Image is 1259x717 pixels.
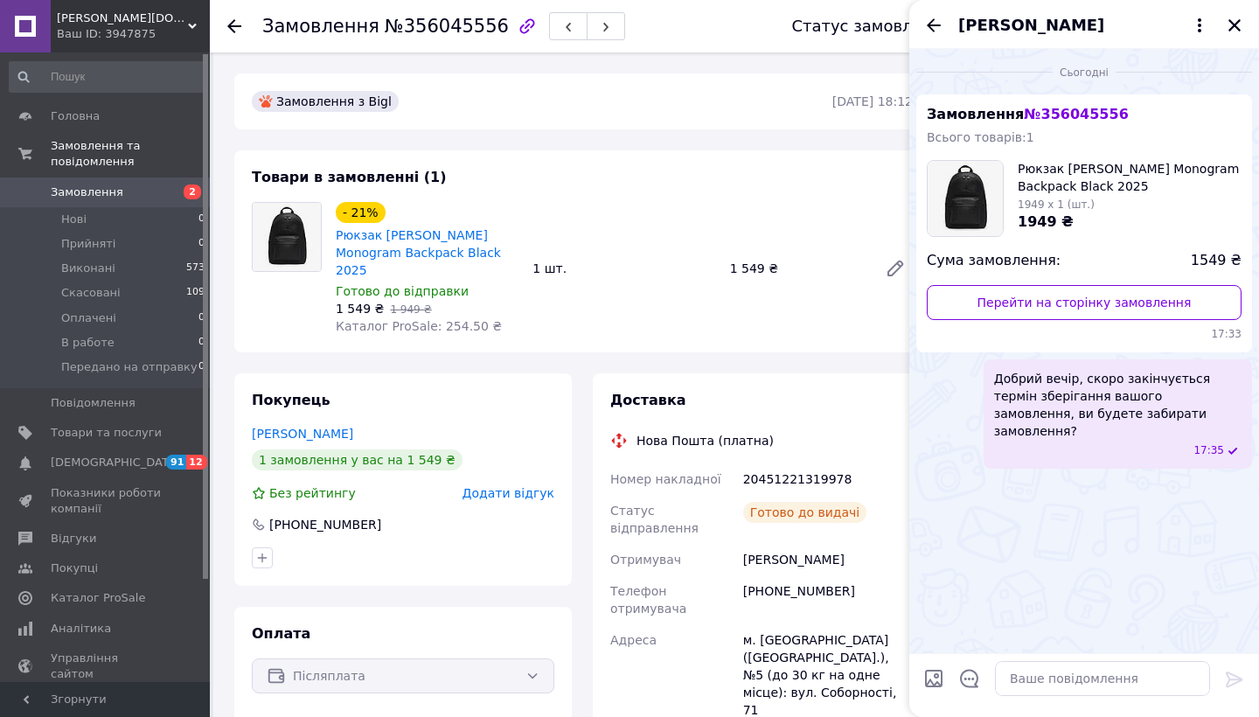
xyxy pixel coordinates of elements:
div: Ваш ID: 3947875 [57,26,210,42]
span: Товари та послуги [51,425,162,441]
div: 1 шт. [525,256,722,281]
span: Замовлення [927,106,1129,122]
button: Назад [923,15,944,36]
span: Передано на отправку [61,359,198,375]
span: Аналітика [51,621,111,637]
span: 573 [186,261,205,276]
span: Оплачені [61,310,116,326]
span: Оплата [252,625,310,642]
span: 12 [186,455,206,470]
span: 17:35 12.08.2025 [1193,443,1224,458]
a: Рюкзак [PERSON_NAME] Monogram Backpack Black 2025 [336,228,501,277]
span: 0 [198,335,205,351]
span: Замовлення [262,16,379,37]
span: Отримувач [610,553,681,567]
a: Перейти на сторінку замовлення [927,285,1242,320]
div: 1 549 ₴ [723,256,871,281]
span: [PERSON_NAME] [958,14,1104,37]
span: Повідомлення [51,395,136,411]
span: Адреса [610,633,657,647]
span: Додати відгук [463,486,554,500]
span: Управління сайтом [51,651,162,682]
span: Каталог ProSale [51,590,145,606]
span: Телефон отримувача [610,584,686,616]
img: 6752457494_w100_h100_ryukzak-jordan-monogram.jpg [928,161,1003,236]
span: 0 [198,236,205,252]
span: 1 549 ₴ [336,302,384,316]
span: Показники роботи компанії [51,485,162,517]
span: Прийняті [61,236,115,252]
div: 20451221319978 [740,463,916,495]
span: 0 [198,310,205,326]
span: Всього товарів: 1 [927,130,1034,144]
span: 2 [184,184,201,199]
span: Сума замовлення: [927,251,1061,271]
span: 109 [186,285,205,301]
span: Покупці [51,560,98,576]
span: Замовлення та повідомлення [51,138,210,170]
span: Номер накладної [610,472,721,486]
span: 17:33 12.08.2025 [927,327,1242,342]
a: [PERSON_NAME] [252,427,353,441]
div: Готово до видачі [743,502,867,523]
img: Рюкзак Jordan Monogram Backpack Black 2025 [253,203,321,271]
span: №356045556 [385,16,509,37]
div: 1 замовлення у вас на 1 549 ₴ [252,449,463,470]
span: Товари в замовленні (1) [252,169,447,185]
span: 1549 ₴ [1191,251,1242,271]
button: [PERSON_NAME] [958,14,1210,37]
span: Добрий вечір, скоро закінчується термін зберігання вашого замовлення, ви будете забирати замовлення? [994,370,1242,440]
div: [PHONE_NUMBER] [268,516,383,533]
div: - 21% [336,202,386,223]
span: Покупець [252,392,330,408]
time: [DATE] 18:12 [832,94,913,108]
div: [PHONE_NUMBER] [740,575,916,624]
span: 1949 ₴ [1018,213,1074,230]
div: Статус замовлення [791,17,952,35]
span: Відгуки [51,531,96,546]
span: Нові [61,212,87,227]
button: Закрити [1224,15,1245,36]
span: Статус відправлення [610,504,699,535]
span: Без рейтингу [269,486,356,500]
button: Відкрити шаблони відповідей [958,667,981,690]
span: 91 [166,455,186,470]
input: Пошук [9,61,206,93]
span: Seriy.Shop [57,10,188,26]
span: Каталог ProSale: 254.50 ₴ [336,319,502,333]
span: Доставка [610,392,686,408]
span: 0 [198,359,205,375]
a: Редагувати [878,251,913,286]
span: 1949 x 1 (шт.) [1018,198,1095,211]
span: Скасовані [61,285,121,301]
span: Виконані [61,261,115,276]
span: В работе [61,335,115,351]
span: 1 949 ₴ [390,303,431,316]
span: 0 [198,212,205,227]
span: Сьогодні [1053,66,1116,80]
div: 12.08.2025 [916,63,1252,80]
div: Замовлення з Bigl [252,91,399,112]
span: Головна [51,108,100,124]
div: Повернутися назад [227,17,241,35]
span: Замовлення [51,184,123,200]
div: Нова Пошта (платна) [632,432,778,449]
span: Рюкзак [PERSON_NAME] Monogram Backpack Black 2025 [1018,160,1242,195]
div: [PERSON_NAME] [740,544,916,575]
span: № 356045556 [1024,106,1128,122]
span: [DEMOGRAPHIC_DATA] [51,455,180,470]
span: Готово до відправки [336,284,469,298]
